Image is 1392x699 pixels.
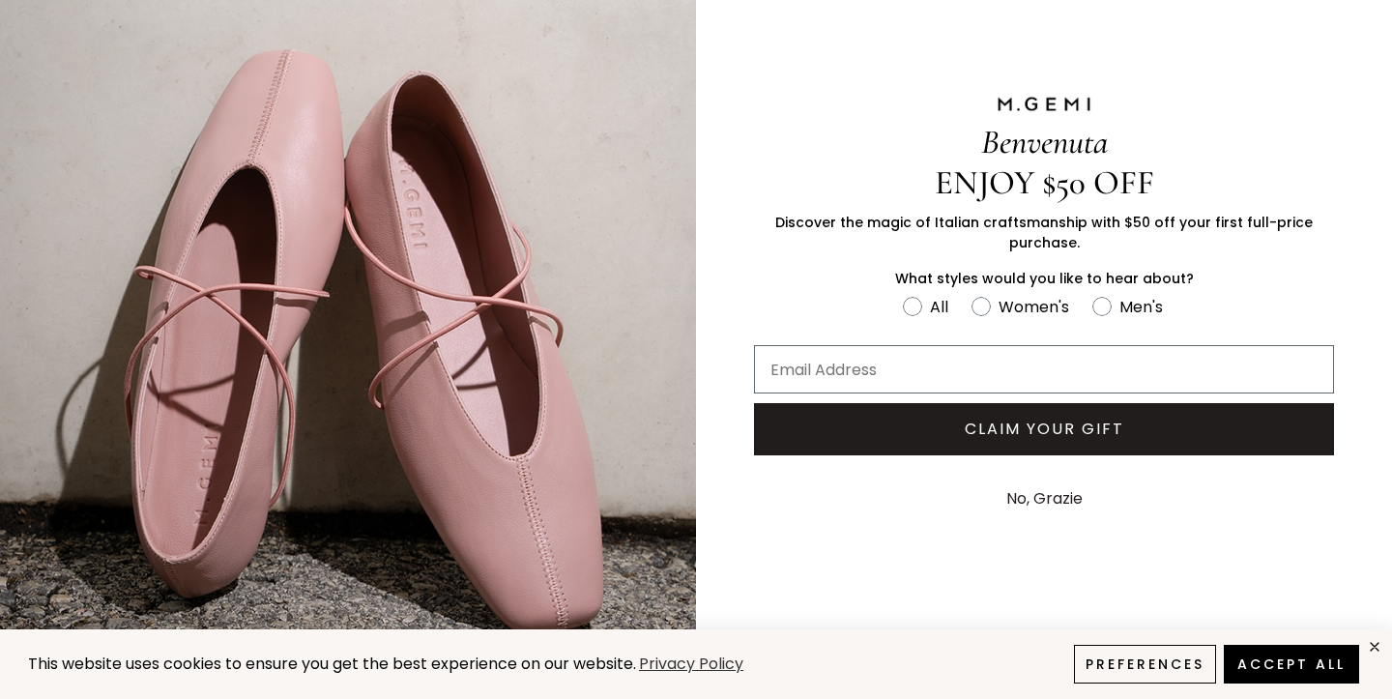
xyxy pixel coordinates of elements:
img: M.GEMI [996,96,1092,113]
span: What styles would you like to hear about? [895,269,1194,288]
div: Women's [999,295,1069,319]
a: Privacy Policy (opens in a new tab) [636,653,746,677]
input: Email Address [754,345,1334,393]
button: CLAIM YOUR GIFT [754,403,1334,455]
span: Benvenuta [981,122,1108,162]
div: Men's [1119,295,1163,319]
button: Preferences [1074,645,1216,684]
span: This website uses cookies to ensure you get the best experience on our website. [28,653,636,675]
div: close [1367,639,1382,655]
button: No, Grazie [997,475,1092,523]
span: Discover the magic of Italian craftsmanship with $50 off your first full-price purchase. [775,213,1313,252]
div: All [930,295,948,319]
span: ENJOY $50 OFF [935,162,1154,203]
button: Accept All [1224,645,1359,684]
